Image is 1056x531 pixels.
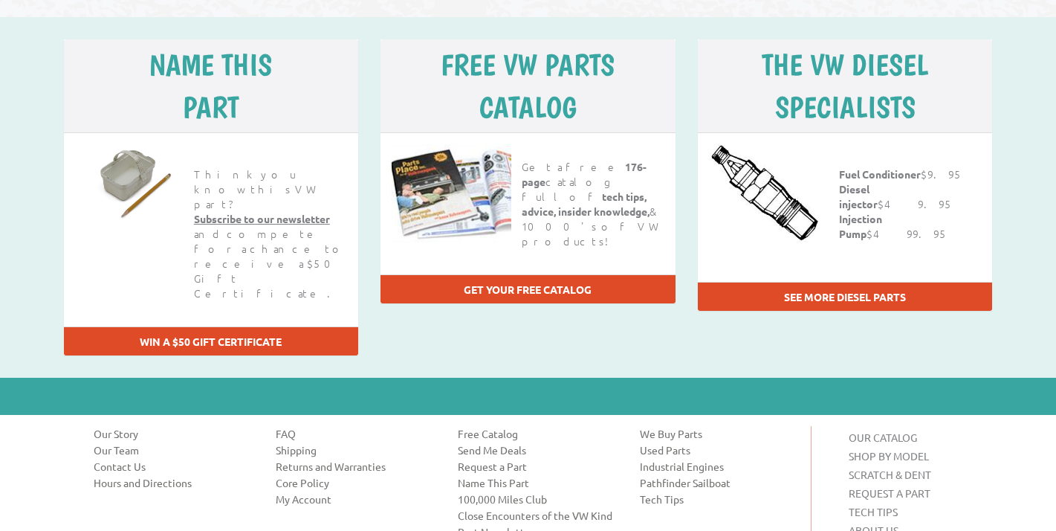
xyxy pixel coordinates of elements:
a: OUR CATALOG [849,431,917,444]
a: We Buy Parts [640,426,800,441]
a: My Account [276,492,435,506]
img: Name this part [75,144,186,219]
a: Send Me Deals [458,442,618,457]
a: Hours and Directions [94,475,253,490]
a: Name This Part [458,475,618,490]
img: VW Diesel Specialists [709,144,821,242]
a: Used Parts [640,442,800,457]
h5: free vw parts [398,47,658,83]
h5: Name this [82,47,341,83]
a: Close Encounters of the VW Kind [458,508,618,523]
h5: The VW Diesel [716,47,975,83]
a: Our Story [94,426,253,441]
h5: catalog [398,89,658,125]
strong: Fuel Conditioner [839,167,921,181]
a: See more diesel parts [784,290,906,303]
strong: Diesel injector [839,182,878,210]
a: Subscribe to our newsletter [194,212,330,225]
a: Industrial Engines [640,459,800,474]
a: Pathfinder Sailboat [640,475,800,490]
h5: Specialists [716,89,975,125]
a: 100,000 Miles Club [458,492,618,506]
a: FAQ [276,426,435,441]
a: SHOP BY MODEL [849,449,929,463]
a: Request a Part [458,459,618,474]
a: Free Catalog [458,426,618,441]
a: Name This Part [75,144,175,219]
div: Get your free catalog [380,274,676,303]
a: Returns and Warranties [276,459,435,474]
h6: $9.95 $49.95 $499.95 [832,159,981,263]
h6: Think you know this VW part? and compete for a chance to receive a $50 Gift Certificate. [187,159,358,308]
h6: Get a free catalog full of & 1000's of VW products! [514,152,664,256]
a: Our Team [94,442,253,457]
a: Contact Us [94,459,253,474]
a: SCRATCH & DENT [849,468,931,481]
a: Tech Tips [640,492,800,506]
h5: part [82,89,341,125]
div: WIN A $50 GIFT CERTIFICATE [64,326,359,355]
img: Free catalog! [392,144,511,242]
a: REQUEST A PART [849,486,930,500]
a: TECH TIPS [849,505,898,518]
a: Core Policy [276,475,435,490]
strong: Injection Pump [839,212,882,240]
a: Shipping [276,442,435,457]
